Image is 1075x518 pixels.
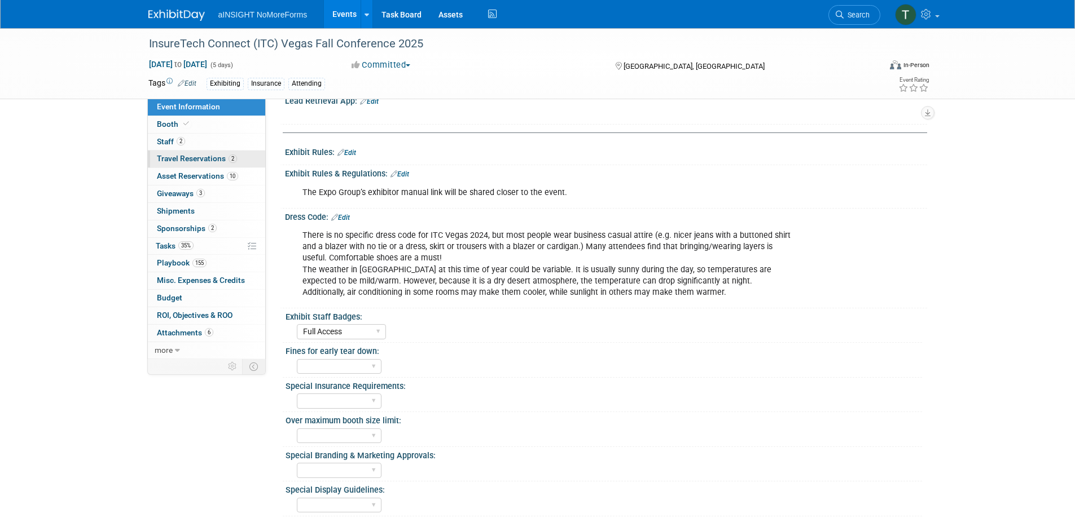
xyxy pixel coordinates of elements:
div: Exhibit Rules & Regulations: [285,165,927,180]
div: In-Person [903,61,929,69]
a: Tasks35% [148,238,265,255]
td: Toggle Event Tabs [242,359,265,374]
span: (5 days) [209,61,233,69]
a: Edit [360,98,379,105]
span: Giveaways [157,189,205,198]
div: Dress Code: [285,209,927,223]
div: Special Display Guidelines: [286,481,922,495]
div: There is no specific dress code for ITC Vegas 2024, but most people wear business casual attire (... [295,224,803,303]
div: Exhibiting [207,78,244,90]
div: Event Format [814,59,930,76]
a: Edit [390,170,409,178]
div: The Expo Group’s exhibitor manual link will be shared closer to the event. [295,181,803,204]
div: Lead Retrieval App: [285,92,927,107]
a: Sponsorships2 [148,220,265,237]
span: Tasks [156,241,194,250]
img: ExhibitDay [148,10,205,21]
i: Booth reservation complete [183,121,189,127]
img: Format-Inperson.png [890,60,901,69]
span: Playbook [157,258,207,267]
a: Search [828,5,880,25]
a: Edit [331,214,350,222]
button: Committed [348,59,415,71]
div: Special Insurance Requirements: [286,378,922,392]
span: Misc. Expenses & Credits [157,276,245,285]
span: Staff [157,137,185,146]
span: [GEOGRAPHIC_DATA], [GEOGRAPHIC_DATA] [624,62,765,70]
div: Attending [288,78,325,90]
span: Shipments [157,206,195,215]
span: 10 [227,172,238,180]
span: Travel Reservations [157,154,237,163]
a: Event Information [148,99,265,116]
span: Asset Reservations [157,171,238,180]
span: 155 [192,259,207,267]
span: to [173,60,183,69]
span: Search [844,11,870,19]
img: Teresa Papanicolaou [895,4,916,25]
a: Travel Reservations2 [148,150,265,167]
span: more [155,346,173,355]
a: Staff2 [148,134,265,150]
span: 2 [208,224,217,232]
span: 2 [229,154,237,163]
a: Edit [337,149,356,157]
div: Event Rating [898,77,929,83]
span: Event Information [157,102,220,111]
div: Fines for early tear down: [286,343,922,357]
a: Giveaways3 [148,185,265,202]
a: Misc. Expenses & Credits [148,272,265,289]
div: InsureTech Connect (ITC) Vegas Fall Conference 2025 [145,34,863,54]
span: 35% [178,241,194,250]
span: Sponsorships [157,224,217,233]
div: Exhibit Staff Badges: [286,308,922,322]
a: Playbook155 [148,255,265,272]
span: Booth [157,119,191,129]
span: ROI, Objectives & ROO [157,311,232,320]
div: Insurance [248,78,284,90]
a: Budget [148,290,265,307]
td: Personalize Event Tab Strip [223,359,243,374]
td: Tags [148,77,196,90]
span: 6 [205,328,213,337]
a: Edit [178,79,196,87]
a: more [148,342,265,359]
a: Asset Reservations10 [148,168,265,185]
span: 2 [177,137,185,145]
a: ROI, Objectives & ROO [148,307,265,324]
div: Special Branding & Marketing Approvals: [286,447,922,461]
a: Shipments [148,203,265,220]
span: Budget [157,293,182,302]
a: Booth [148,116,265,133]
span: aINSIGHT NoMoreForms [218,10,308,19]
div: Exhibit Rules: [285,144,927,158]
a: Attachments6 [148,325,265,342]
span: 3 [196,189,205,197]
div: Over maximum booth size limit: [286,412,922,426]
span: Attachments [157,328,213,337]
span: [DATE] [DATE] [148,59,208,69]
